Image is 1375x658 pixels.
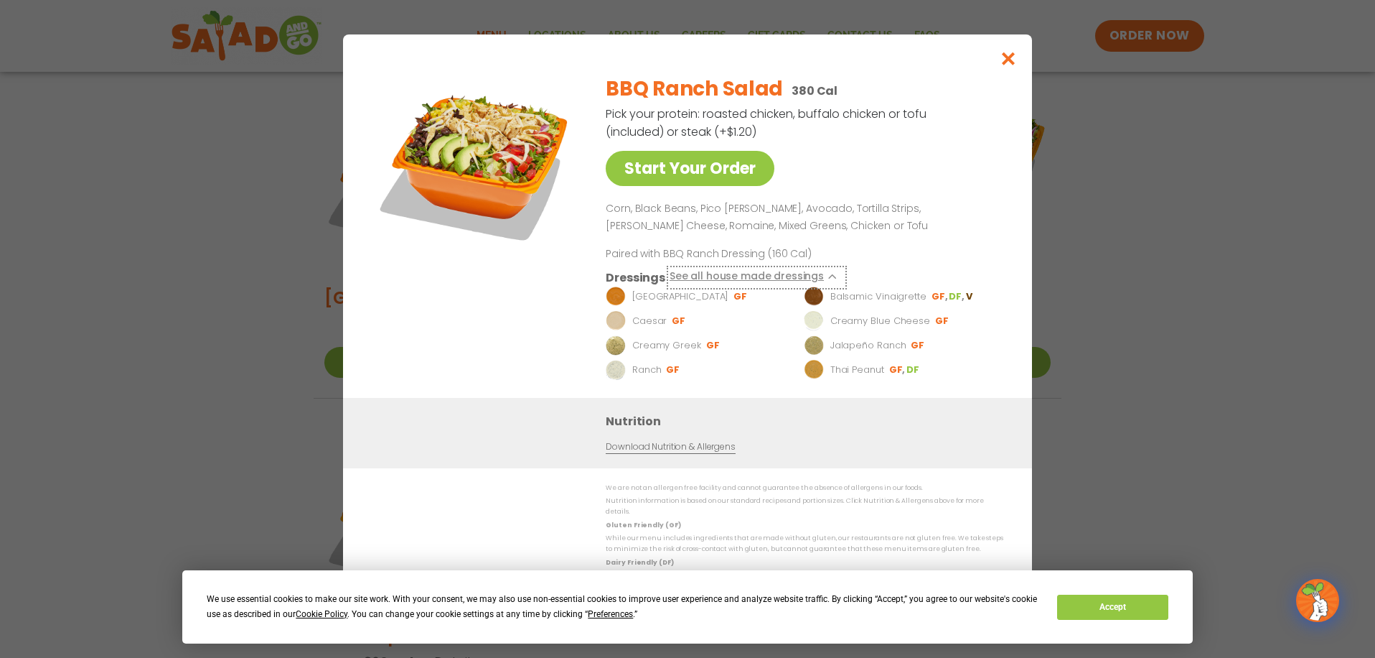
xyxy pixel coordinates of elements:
p: Balsamic Vinaigrette [830,289,926,304]
li: GF [889,363,906,376]
p: [GEOGRAPHIC_DATA] [632,289,728,304]
button: See all house made dressings [670,269,844,287]
img: Dressing preview image for BBQ Ranch [606,287,626,307]
p: We are not an allergen free facility and cannot guarantee the absence of allergens in our foods. [606,483,1003,493]
p: Paired with BBQ Ranch Dressing (160 Cal) [606,246,871,261]
li: GF [666,363,681,376]
h2: BBQ Ranch Salad [606,74,783,104]
img: wpChatIcon [1297,580,1338,621]
p: Corn, Black Beans, Pico [PERSON_NAME], Avocado, Tortilla Strips, [PERSON_NAME] Cheese, Romaine, M... [606,200,998,235]
span: Preferences [588,609,633,619]
p: Creamy Greek [632,338,701,353]
img: Dressing preview image for Creamy Blue Cheese [804,311,824,331]
span: Cookie Policy [296,609,347,619]
h3: Dressings [606,269,665,287]
p: Nutrition information is based on our standard recipes and portion sizes. Click Nutrition & Aller... [606,496,1003,518]
div: Cookie Consent Prompt [182,570,1193,644]
li: GF [931,290,949,303]
p: 380 Cal [792,82,837,100]
a: Download Nutrition & Allergens [606,440,735,454]
p: Ranch [632,363,662,377]
p: While our menu includes ingredients that are made without gluten, our restaurants are not gluten ... [606,533,1003,555]
button: Accept [1057,595,1168,620]
div: We use essential cookies to make our site work. With your consent, we may also use non-essential ... [207,592,1040,622]
p: Jalapeño Ranch [830,338,906,353]
li: V [966,290,974,303]
p: Creamy Blue Cheese [830,314,930,328]
li: GF [911,339,926,352]
li: DF [906,363,921,376]
li: GF [672,315,687,328]
li: GF [706,339,721,352]
p: Thai Peanut [830,363,884,377]
img: Dressing preview image for Caesar [606,311,626,331]
img: Dressing preview image for Ranch [606,360,626,380]
li: DF [949,290,965,303]
li: GF [935,315,950,328]
img: Dressing preview image for Jalapeño Ranch [804,335,824,356]
img: Dressing preview image for Creamy Greek [606,335,626,356]
button: Close modal [985,34,1032,83]
p: Pick your protein: roasted chicken, buffalo chicken or tofu (included) or steak (+$1.20) [606,105,929,141]
img: Dressing preview image for Thai Peanut [804,360,824,380]
strong: Gluten Friendly (GF) [606,521,680,529]
strong: Dairy Friendly (DF) [606,558,673,567]
li: GF [733,290,748,303]
img: Dressing preview image for Balsamic Vinaigrette [804,287,824,307]
h3: Nutrition [606,412,1010,430]
p: Caesar [632,314,667,328]
img: Featured product photo for BBQ Ranch Salad [375,63,576,264]
a: Start Your Order [606,151,774,186]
